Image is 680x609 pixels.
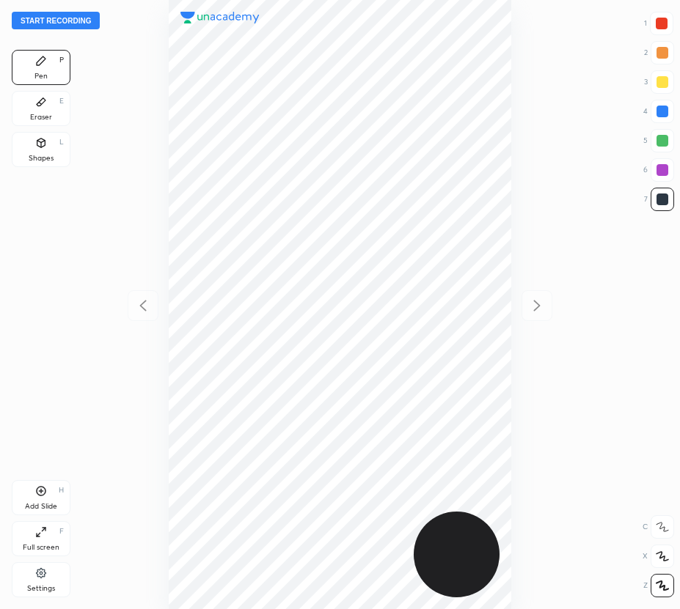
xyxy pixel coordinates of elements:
[27,585,55,592] div: Settings
[12,12,100,29] button: Start recording
[180,12,260,23] img: logo.38c385cc.svg
[59,528,64,535] div: F
[25,503,57,510] div: Add Slide
[644,41,674,64] div: 2
[30,114,52,121] div: Eraser
[59,97,64,105] div: E
[23,544,59,551] div: Full screen
[34,73,48,80] div: Pen
[643,574,674,597] div: Z
[643,100,674,123] div: 4
[59,139,64,146] div: L
[643,129,674,152] div: 5
[29,155,54,162] div: Shapes
[644,188,674,211] div: 7
[643,158,674,182] div: 6
[643,545,674,568] div: X
[643,515,674,539] div: C
[644,12,673,35] div: 1
[644,70,674,94] div: 3
[59,487,64,494] div: H
[59,56,64,64] div: P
